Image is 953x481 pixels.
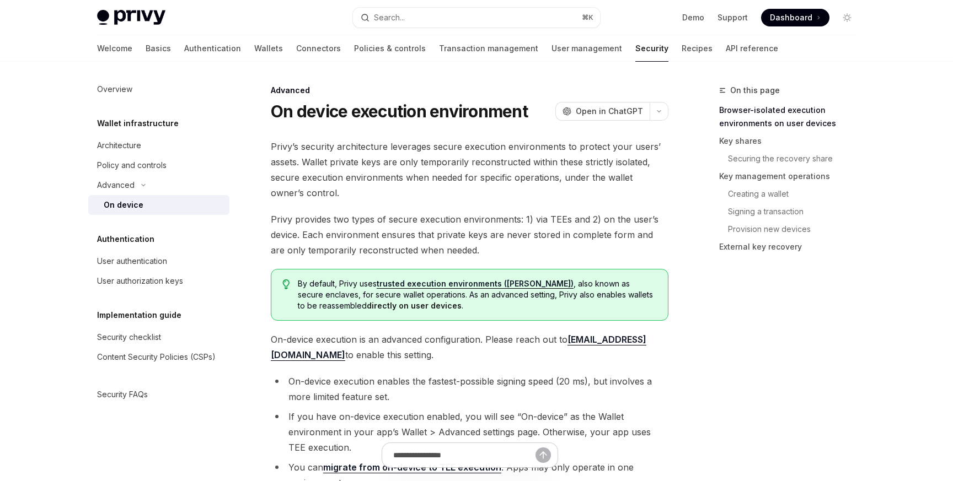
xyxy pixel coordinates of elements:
[353,8,600,28] button: Open search
[97,274,183,288] div: User authorization keys
[88,327,229,347] a: Security checklist
[282,279,290,289] svg: Tip
[730,84,780,97] span: On this page
[719,220,865,238] a: Provision new devices
[296,35,341,62] a: Connectors
[104,198,143,212] div: On device
[184,35,241,62] a: Authentication
[393,443,536,467] input: Ask a question...
[726,35,778,62] a: API reference
[97,35,132,62] a: Welcome
[271,139,668,201] span: Privy’s security architecture leverages secure execution environments to protect your users’ asse...
[97,83,132,96] div: Overview
[88,251,229,271] a: User authentication
[719,238,865,256] a: External key recovery
[97,350,216,364] div: Content Security Policies (CSPs)
[367,301,462,310] strong: directly on user devices
[97,139,141,152] div: Architecture
[88,271,229,291] a: User authorization keys
[254,35,283,62] a: Wallets
[271,409,668,455] li: If you have on-device execution enabled, you will see “On-device” as the Wallet environment in yo...
[536,447,551,463] button: Send message
[271,212,668,258] span: Privy provides two types of secure execution environments: 1) via TEEs and 2) on the user’s devic...
[719,185,865,203] a: Creating a wallet
[682,35,713,62] a: Recipes
[88,385,229,404] a: Security FAQs
[719,101,865,132] a: Browser-isolated execution environments on user devices
[271,101,528,121] h1: On device execution environment
[719,167,865,185] a: Key management operations
[271,85,668,96] div: Advanced
[97,388,148,401] div: Security FAQs
[88,155,229,175] a: Policy and controls
[377,279,574,289] a: trusted execution environments ([PERSON_NAME])
[770,12,812,23] span: Dashboard
[88,175,229,195] button: Toggle Advanced section
[719,132,865,150] a: Key shares
[552,35,622,62] a: User management
[838,9,856,26] button: Toggle dark mode
[88,347,229,367] a: Content Security Policies (CSPs)
[271,332,668,363] span: On-device execution is an advanced configuration. Please reach out to to enable this setting.
[88,79,229,99] a: Overview
[97,159,167,172] div: Policy and controls
[97,117,179,130] h5: Wallet infrastructure
[97,10,165,25] img: light logo
[635,35,668,62] a: Security
[719,150,865,167] a: Securing the recovery share
[298,278,657,311] span: By default, Privy uses , also known as secure enclaves, for secure wallet operations. As an advan...
[97,179,135,192] div: Advanced
[718,12,748,23] a: Support
[88,136,229,155] a: Architecture
[582,13,593,22] span: ⌘ K
[97,255,167,268] div: User authentication
[761,9,829,26] a: Dashboard
[576,106,643,117] span: Open in ChatGPT
[354,35,426,62] a: Policies & controls
[374,11,405,24] div: Search...
[97,331,161,344] div: Security checklist
[555,102,650,121] button: Open in ChatGPT
[97,309,181,322] h5: Implementation guide
[682,12,704,23] a: Demo
[146,35,171,62] a: Basics
[271,374,668,404] li: On-device execution enables the fastest-possible signing speed (20 ms), but involves a more limit...
[439,35,538,62] a: Transaction management
[97,233,154,246] h5: Authentication
[719,203,865,220] a: Signing a transaction
[88,195,229,215] a: On device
